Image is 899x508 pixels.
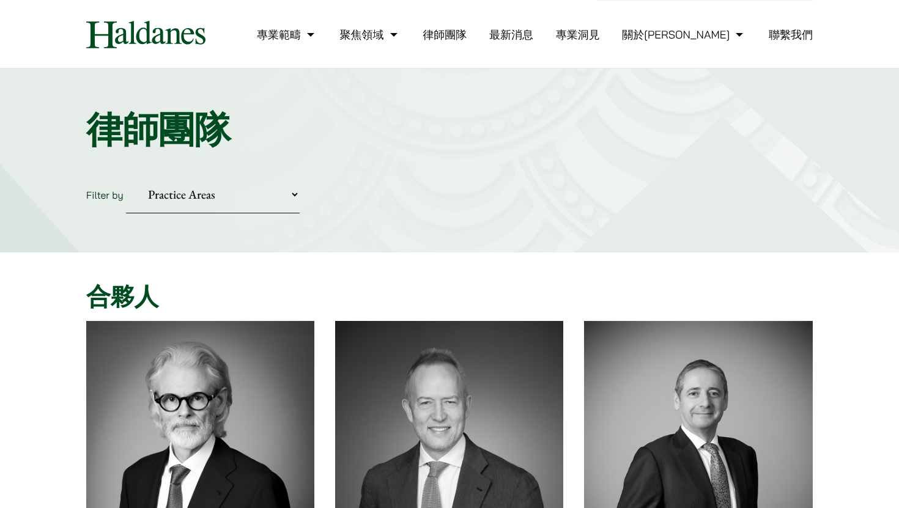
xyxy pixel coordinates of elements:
label: Filter by [86,189,124,201]
h2: 合夥人 [86,282,813,311]
a: 專業洞見 [556,28,600,42]
a: 最新消息 [489,28,533,42]
a: 律師團隊 [423,28,467,42]
a: 關於何敦 [622,28,746,42]
img: Logo of Haldanes [86,21,205,48]
h1: 律師團隊 [86,108,813,152]
a: 聯繫我們 [769,28,813,42]
a: 專業範疇 [257,28,317,42]
a: 聚焦領域 [340,28,401,42]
